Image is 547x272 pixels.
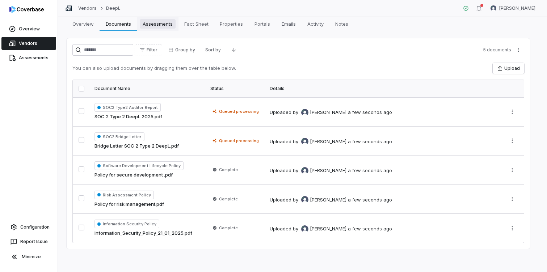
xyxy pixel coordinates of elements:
span: Risk Assessment Policy [94,191,154,199]
img: Kim Kambarami avatar [301,167,308,174]
span: [PERSON_NAME] [310,196,346,204]
div: Uploaded [270,225,392,233]
button: More actions [506,194,518,204]
div: Uploaded [270,109,392,116]
span: Queued processing [219,138,259,144]
a: Configuration [3,221,55,234]
span: Complete [219,167,238,173]
button: Descending [227,44,241,55]
img: logo-D7KZi-bG.svg [9,6,44,13]
a: Information_Security_Policy_21_01_2025.pdf [94,230,192,237]
img: Kim Kambarami avatar [301,138,308,145]
span: Information Security Policy [94,220,159,228]
button: More actions [506,106,518,117]
span: SOC2 Bridge Letter [94,132,144,141]
span: Notes [332,19,351,29]
div: Status [210,86,261,92]
a: Bridge Letter SOC 2 Type 2 DeepL.pdf [94,143,179,150]
div: by [293,196,346,203]
div: Uploaded [270,167,392,174]
span: Documents [103,19,134,29]
a: Policy for risk management.pdf [94,201,164,208]
button: Report Issue [3,235,55,248]
a: Policy for secure development .pdf [94,171,173,179]
span: [PERSON_NAME] [310,225,346,233]
button: Upload [493,63,524,74]
div: a few seconds ago [348,138,392,145]
a: Assessments [1,51,56,64]
div: Uploaded [270,138,392,145]
div: by [293,225,346,233]
div: a few seconds ago [348,167,392,174]
div: Uploaded [270,196,392,203]
div: by [293,167,346,174]
span: Properties [217,19,246,29]
img: Kim Kambarami avatar [301,196,308,203]
span: 5 documents [483,47,511,53]
span: [PERSON_NAME] [310,138,346,145]
span: Filter [147,47,157,53]
button: Group by [164,44,199,55]
span: Overview [70,19,97,29]
a: DeepL [106,5,121,11]
div: Document Name [94,86,202,92]
a: SOC 2 Type 2 DeepL 2025.pdf [94,113,162,120]
span: Software Development Lifecycle Policy [94,161,184,170]
div: a few seconds ago [348,196,392,204]
div: Details [270,86,498,92]
a: Vendors [78,5,97,11]
span: Assessments [140,19,176,29]
span: Activity [304,19,327,29]
img: Kim Kambarami avatar [491,5,496,11]
button: More actions [506,165,518,175]
button: Sort by [201,44,225,55]
p: You can also upload documents by dragging them over the table below. [72,65,236,72]
svg: Descending [231,47,237,53]
span: Complete [219,196,238,202]
button: Minimize [3,250,55,264]
img: Kim Kambarami avatar [301,109,308,116]
button: Kim Kambarami avatar[PERSON_NAME] [486,3,540,14]
span: Queued processing [219,109,259,114]
div: by [293,109,346,116]
button: More actions [506,135,518,146]
img: Kim Kambarami avatar [301,225,308,233]
div: a few seconds ago [348,225,392,233]
span: SOC2 Type2 Auditor Report [94,103,161,112]
span: Emails [279,19,299,29]
span: Portals [252,19,273,29]
span: Complete [219,225,238,231]
a: Overview [1,22,56,35]
span: [PERSON_NAME] [310,109,346,116]
div: by [293,138,346,145]
a: Vendors [1,37,56,50]
span: [PERSON_NAME] [499,5,535,11]
span: Fact Sheet [181,19,211,29]
button: Filter [135,44,162,55]
span: [PERSON_NAME] [310,167,346,174]
button: More actions [506,223,518,234]
button: More actions [513,44,524,55]
div: a few seconds ago [348,109,392,116]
